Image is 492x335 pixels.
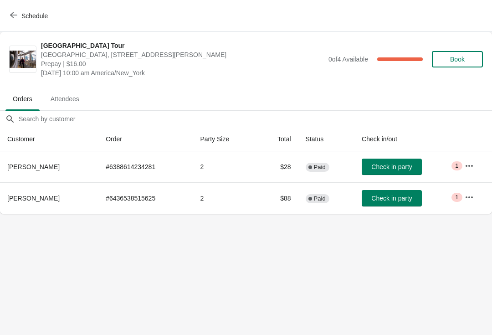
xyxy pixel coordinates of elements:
span: Check in party [371,195,412,202]
td: # 6436538515625 [98,182,193,214]
span: 0 of 4 Available [328,56,368,63]
span: Paid [314,164,326,171]
span: [GEOGRAPHIC_DATA] Tour [41,41,324,50]
td: 2 [193,182,257,214]
span: [GEOGRAPHIC_DATA], [STREET_ADDRESS][PERSON_NAME] [41,50,324,59]
th: Party Size [193,127,257,151]
button: Check in party [362,159,422,175]
button: Book [432,51,483,67]
span: [DATE] 10:00 am America/New_York [41,68,324,77]
th: Check in/out [354,127,457,151]
span: 1 [455,162,458,170]
span: Paid [314,195,326,202]
span: [PERSON_NAME] [7,195,60,202]
span: Orders [5,91,40,107]
span: Check in party [371,163,412,170]
span: 1 [455,194,458,201]
input: Search by customer [18,111,492,127]
img: City Hall Tower Tour [10,51,36,68]
td: # 6388614234281 [98,151,193,182]
span: Attendees [43,91,87,107]
span: Prepay | $16.00 [41,59,324,68]
button: Check in party [362,190,422,206]
span: Schedule [21,12,48,20]
th: Order [98,127,193,151]
span: [PERSON_NAME] [7,163,60,170]
th: Total [257,127,298,151]
td: $28 [257,151,298,182]
th: Status [298,127,354,151]
td: $88 [257,182,298,214]
button: Schedule [5,8,55,24]
td: 2 [193,151,257,182]
span: Book [450,56,465,63]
